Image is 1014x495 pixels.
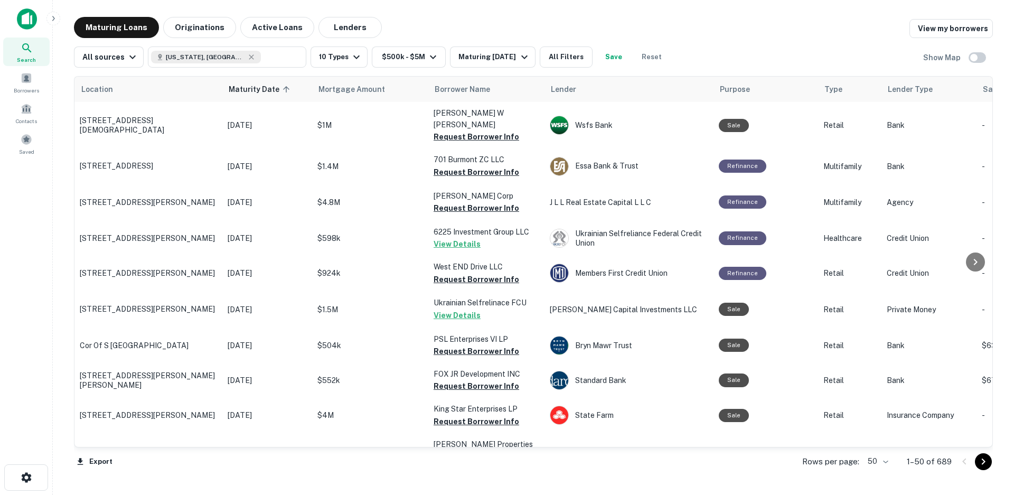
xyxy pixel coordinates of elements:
p: [PERSON_NAME] W [PERSON_NAME] [434,107,539,130]
span: Contacts [16,117,37,125]
a: Borrowers [3,68,50,97]
p: J L L Real Estate Capital L L C [550,197,708,208]
p: [DATE] [228,232,307,244]
p: [STREET_ADDRESS][PERSON_NAME] [80,198,217,207]
div: Standard Bank [550,371,708,390]
p: Retail [823,340,876,351]
span: Saved [19,147,34,156]
p: [STREET_ADDRESS][PERSON_NAME] [80,268,217,278]
div: All sources [82,51,139,63]
p: Ukrainian Selfrelinace FCU [434,297,539,309]
button: Export [74,454,115,470]
p: Credit Union [887,267,971,279]
button: Request Borrower Info [434,130,519,143]
img: picture [550,157,568,175]
p: Bank [887,340,971,351]
p: Agency [887,197,971,208]
p: Bank [887,375,971,386]
p: [DATE] [228,197,307,208]
span: Purpose [720,83,750,96]
th: Type [818,77,881,102]
img: picture [550,116,568,134]
p: PSL Enterprises VI LP [434,333,539,345]
div: State Farm [550,406,708,425]
div: Contacts [3,99,50,127]
th: Maturity Date [222,77,312,102]
p: Retail [823,304,876,315]
p: [STREET_ADDRESS] [80,161,217,171]
iframe: Chat Widget [961,377,1014,427]
span: Borrower Name [435,83,490,96]
button: Lenders [318,17,382,38]
p: $4.8M [317,197,423,208]
button: Request Borrower Info [434,166,519,179]
div: Sale [719,409,749,422]
span: Borrowers [14,86,39,95]
div: Sale [719,303,749,316]
div: This loan purpose was for refinancing [719,231,766,245]
p: 6225 Investment Group LLC [434,226,539,238]
div: Members First Credit Union [550,264,708,283]
div: Sale [719,119,749,132]
p: King Star Enterprises LP [434,403,539,415]
div: This loan purpose was for refinancing [719,267,766,280]
p: [DATE] [228,119,307,131]
button: Active Loans [240,17,314,38]
p: [STREET_ADDRESS][PERSON_NAME] [80,234,217,243]
p: 701 Burmont ZC LLC [434,154,539,165]
p: $1M [317,119,423,131]
button: All Filters [540,46,593,68]
div: This loan purpose was for refinancing [719,160,766,173]
button: Save your search to get updates of matches that match your search criteria. [597,46,631,68]
span: Location [81,83,113,96]
div: 50 [863,454,890,469]
button: $500k - $5M [372,46,446,68]
button: Request Borrower Info [434,273,519,286]
span: [US_STATE], [GEOGRAPHIC_DATA] [166,52,245,62]
th: Location [74,77,222,102]
p: Healthcare [823,232,876,244]
p: [STREET_ADDRESS][PERSON_NAME][PERSON_NAME] [80,371,217,390]
button: Request Borrower Info [434,380,519,393]
th: Lender [544,77,713,102]
div: Bryn Mawr Trust [550,336,708,355]
button: Originations [163,17,236,38]
p: Bank [887,119,971,131]
th: Purpose [713,77,818,102]
img: capitalize-icon.png [17,8,37,30]
img: picture [550,264,568,282]
p: Retail [823,409,876,421]
div: Essa Bank & Trust [550,157,708,176]
a: View my borrowers [909,19,993,38]
a: Search [3,38,50,66]
p: Retail [823,119,876,131]
p: [STREET_ADDRESS][PERSON_NAME] [80,410,217,420]
th: Borrower Name [428,77,544,102]
button: Go to next page [975,453,992,470]
button: Request Borrower Info [434,415,519,428]
p: Multifamily [823,161,876,172]
p: West END Drive LLC [434,261,539,273]
p: Bank [887,161,971,172]
p: [PERSON_NAME] Properties LLC [434,438,539,462]
p: Insurance Company [887,409,971,421]
span: Search [17,55,36,64]
p: $4M [317,409,423,421]
p: Multifamily [823,197,876,208]
p: Rows per page: [802,455,859,468]
p: Retail [823,375,876,386]
h6: Show Map [923,52,962,63]
img: picture [550,371,568,389]
div: This loan purpose was for refinancing [719,195,766,209]
button: Request Borrower Info [434,345,519,358]
div: TD Bank, National Association [550,447,708,466]
div: Wsfs Bank [550,116,708,135]
p: FOX JR Development INC [434,368,539,380]
span: Mortgage Amount [318,83,399,96]
button: View Details [434,309,481,322]
button: View Details [434,238,481,250]
a: Saved [3,129,50,158]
